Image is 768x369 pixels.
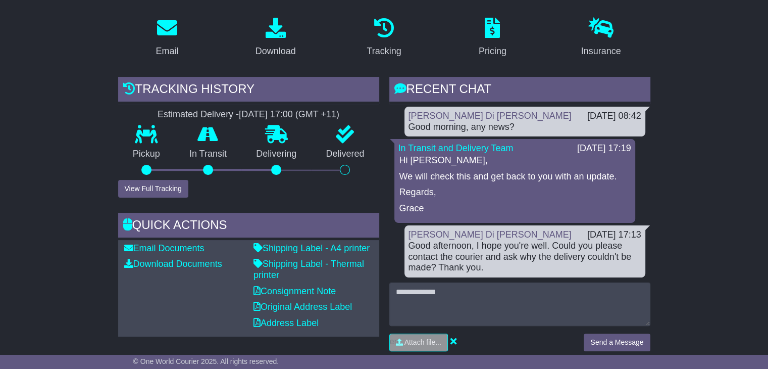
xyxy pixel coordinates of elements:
a: Shipping Label - A4 printer [253,243,370,253]
p: Delivering [241,149,311,160]
p: Pickup [118,149,175,160]
div: [DATE] 17:00 (GMT +11) [239,109,339,120]
a: Original Address Label [253,302,352,312]
div: Insurance [581,44,621,58]
a: In Transit and Delivery Team [398,143,514,153]
div: [DATE] 08:42 [587,111,641,122]
div: Pricing [479,44,506,58]
p: Delivered [311,149,379,160]
a: [PERSON_NAME] Di [PERSON_NAME] [408,229,572,240]
a: Download [249,14,302,62]
a: Shipping Label - Thermal printer [253,259,364,280]
div: [DATE] 17:19 [577,143,631,154]
div: Email [156,44,178,58]
p: Hi [PERSON_NAME], [399,155,630,166]
div: Tracking history [118,77,379,104]
div: Download [255,44,296,58]
div: Quick Actions [118,213,379,240]
div: RECENT CHAT [389,77,650,104]
a: Email [149,14,185,62]
a: Address Label [253,318,319,328]
p: In Transit [175,149,241,160]
div: Good morning, any news? [408,122,641,133]
a: Email Documents [124,243,204,253]
div: [DATE] 17:13 [587,229,641,241]
span: © One World Courier 2025. All rights reserved. [133,357,279,365]
p: Regards, [399,187,630,198]
p: Grace [399,203,630,214]
div: Estimated Delivery - [118,109,379,120]
a: Consignment Note [253,286,336,296]
a: Pricing [472,14,513,62]
div: Good afternoon, I hope you're well. Could you please contact the courier and ask why the delivery... [408,241,641,273]
button: View Full Tracking [118,180,188,198]
a: Insurance [575,14,628,62]
p: We will check this and get back to you with an update. [399,171,630,182]
button: Send a Message [584,334,650,351]
a: Download Documents [124,259,222,269]
div: Tracking [367,44,401,58]
a: Tracking [360,14,407,62]
a: [PERSON_NAME] Di [PERSON_NAME] [408,111,572,121]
